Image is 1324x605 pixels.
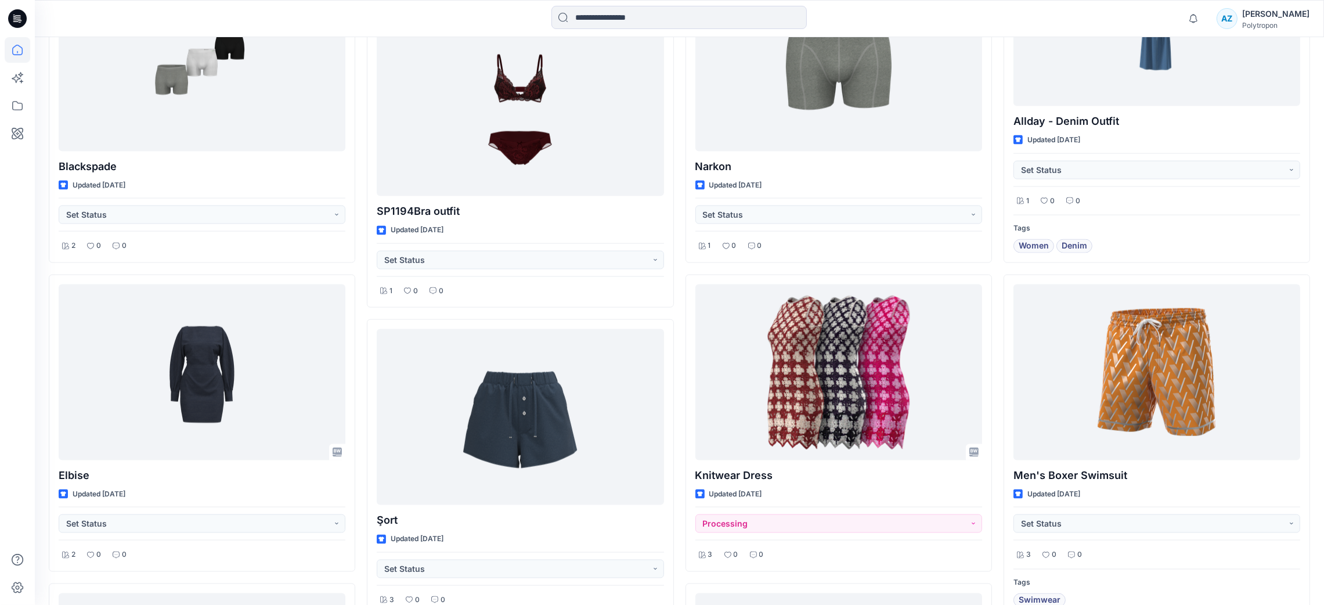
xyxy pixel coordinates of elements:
p: Blackspade [59,159,345,175]
p: 0 [732,240,737,252]
p: SP1194Bra outfit [377,203,663,219]
p: Updated [DATE] [709,179,762,192]
a: Knitwear Dress [695,285,982,460]
span: Denim [1062,239,1087,253]
p: 0 [757,240,762,252]
p: 0 [759,549,764,561]
p: Narkon [695,159,982,175]
p: 2 [71,549,75,561]
p: 0 [122,240,127,252]
a: Şort [377,329,663,505]
p: Updated [DATE] [391,533,443,545]
a: SP1194Bra outfit [377,20,663,196]
p: 1 [389,285,392,297]
p: 0 [413,285,418,297]
p: 0 [1077,549,1082,561]
a: Men's Boxer Swimsuit [1013,285,1300,460]
p: Updated [DATE] [73,179,125,192]
p: 0 [96,549,101,561]
p: Men's Boxer Swimsuit [1013,467,1300,484]
p: Tags [1013,577,1300,589]
div: AZ [1217,8,1238,29]
p: Elbise [59,467,345,484]
p: 3 [1026,549,1031,561]
p: Allday - Denim Outfit [1013,113,1300,129]
p: 3 [708,549,713,561]
p: 0 [1076,195,1080,207]
p: Updated [DATE] [391,224,443,236]
p: 0 [439,285,443,297]
p: Updated [DATE] [73,488,125,500]
p: Updated [DATE] [709,488,762,500]
p: 2 [71,240,75,252]
p: 0 [1052,549,1056,561]
p: 0 [734,549,738,561]
p: 0 [96,240,101,252]
p: 1 [1026,195,1029,207]
a: Elbise [59,285,345,460]
p: Updated [DATE] [1027,134,1080,146]
p: Knitwear Dress [695,467,982,484]
div: [PERSON_NAME] [1242,7,1309,21]
p: Tags [1013,222,1300,235]
p: 1 [708,240,711,252]
span: Women [1019,239,1049,253]
p: Şort [377,512,663,528]
p: 0 [122,549,127,561]
div: Polytropon [1242,21,1309,30]
p: Updated [DATE] [1027,488,1080,500]
p: 0 [1050,195,1055,207]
